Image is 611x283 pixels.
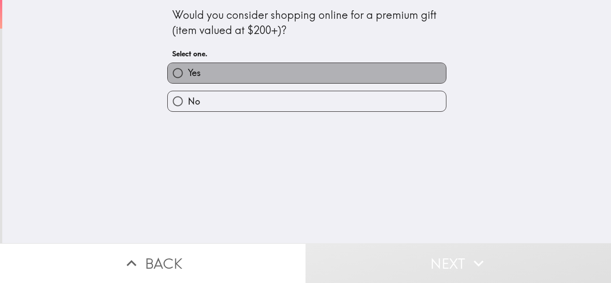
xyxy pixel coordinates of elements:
button: Yes [168,63,446,83]
h6: Select one. [172,49,441,59]
span: No [188,95,200,108]
span: Yes [188,67,201,79]
button: No [168,91,446,111]
div: Would you consider shopping online for a premium gift (item valued at $200+)? [172,8,441,38]
button: Next [305,243,611,283]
